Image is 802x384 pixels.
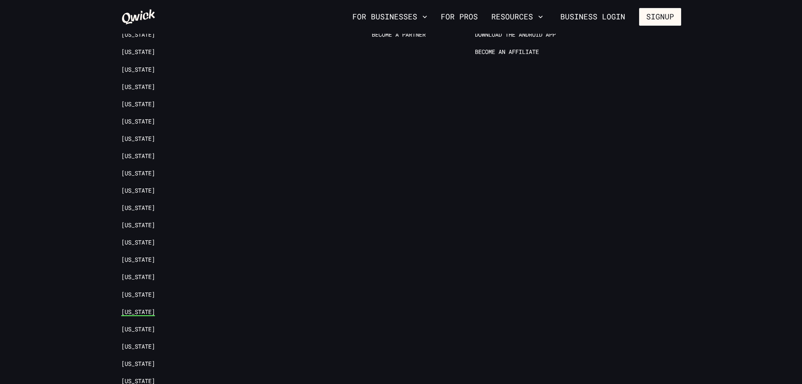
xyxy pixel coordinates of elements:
button: Signup [639,8,681,26]
a: Become a Partner [372,31,426,39]
a: [US_STATE] [121,118,155,126]
a: [US_STATE] [121,31,155,39]
button: Resources [488,10,546,24]
a: [US_STATE] [121,221,155,229]
a: [US_STATE] [121,187,155,195]
a: [US_STATE] [121,256,155,264]
a: [US_STATE] [121,48,155,56]
a: [US_STATE] [121,100,155,108]
a: [US_STATE] [121,343,155,351]
a: [US_STATE] [121,273,155,281]
a: [US_STATE] [121,239,155,247]
a: [US_STATE] [121,152,155,160]
a: [US_STATE] [121,325,155,333]
a: Business Login [553,8,632,26]
a: [US_STATE] [121,204,155,212]
a: For Pros [437,10,481,24]
a: Become an Affiliate [475,48,539,56]
a: [US_STATE] [121,135,155,143]
button: For Businesses [349,10,431,24]
a: [US_STATE] [121,83,155,91]
a: [US_STATE] [121,308,155,316]
a: [US_STATE] [121,360,155,368]
a: [US_STATE] [121,169,155,177]
a: [US_STATE] [121,66,155,74]
a: Download the Android App [475,31,556,39]
a: [US_STATE] [121,291,155,299]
